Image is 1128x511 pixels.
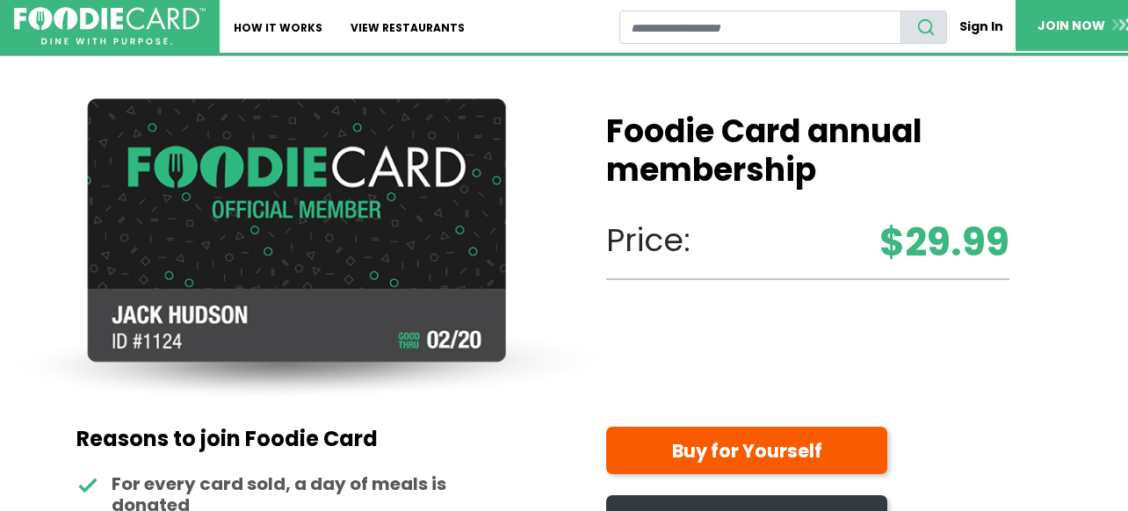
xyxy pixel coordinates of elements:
img: FoodieCard; Eat, Drink, Save, Donate [14,7,206,46]
h2: Reasons to join Foodie Card [76,427,494,452]
button: search [900,11,947,44]
h1: Foodie Card annual membership [606,112,1009,188]
p: Price: [606,217,1009,264]
strong: $29.99 [879,213,1009,271]
input: restaurant search [619,11,901,44]
a: Sign In [947,11,1016,43]
a: Buy for Yourself [606,427,887,474]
